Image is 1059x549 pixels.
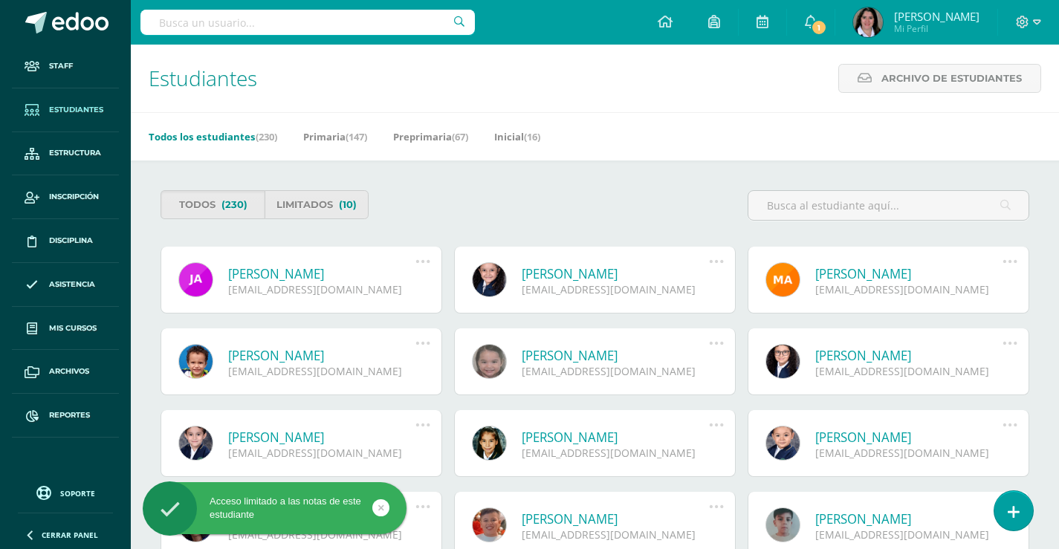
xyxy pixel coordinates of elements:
[12,219,119,263] a: Disciplina
[228,282,415,296] div: [EMAIL_ADDRESS][DOMAIN_NAME]
[894,9,979,24] span: [PERSON_NAME]
[265,190,369,219] a: Limitados(10)
[140,10,475,35] input: Busca un usuario...
[49,104,103,116] span: Estudiantes
[49,147,101,159] span: Estructura
[12,88,119,132] a: Estudiantes
[524,130,540,143] span: (16)
[522,510,709,527] a: [PERSON_NAME]
[49,235,93,247] span: Disciplina
[522,265,709,282] a: [PERSON_NAME]
[894,22,979,35] span: Mi Perfil
[522,364,709,378] div: [EMAIL_ADDRESS][DOMAIN_NAME]
[42,530,98,540] span: Cerrar panel
[18,482,113,502] a: Soporte
[161,190,265,219] a: Todos(230)
[853,7,883,37] img: dbaff9155df2cbddabe12780bec20cac.png
[815,527,1003,542] div: [EMAIL_ADDRESS][DOMAIN_NAME]
[12,394,119,438] a: Reportes
[228,265,415,282] a: [PERSON_NAME]
[393,125,468,149] a: Preprimaria(67)
[12,307,119,351] a: Mis cursos
[748,191,1029,220] input: Busca al estudiante aquí...
[815,429,1003,446] a: [PERSON_NAME]
[815,446,1003,460] div: [EMAIL_ADDRESS][DOMAIN_NAME]
[811,19,827,36] span: 1
[49,366,89,377] span: Archivos
[60,488,95,498] span: Soporte
[522,347,709,364] a: [PERSON_NAME]
[149,64,257,92] span: Estudiantes
[228,429,415,446] a: [PERSON_NAME]
[815,510,1003,527] a: [PERSON_NAME]
[522,446,709,460] div: [EMAIL_ADDRESS][DOMAIN_NAME]
[49,322,97,334] span: Mis cursos
[12,263,119,307] a: Asistencia
[228,347,415,364] a: [PERSON_NAME]
[452,130,468,143] span: (67)
[522,527,709,542] div: [EMAIL_ADDRESS][DOMAIN_NAME]
[346,130,367,143] span: (147)
[256,130,277,143] span: (230)
[143,495,407,522] div: Acceso limitado a las notas de este estudiante
[838,64,1041,93] a: Archivo de Estudiantes
[815,282,1003,296] div: [EMAIL_ADDRESS][DOMAIN_NAME]
[522,282,709,296] div: [EMAIL_ADDRESS][DOMAIN_NAME]
[12,45,119,88] a: Staff
[49,279,95,290] span: Asistencia
[303,125,367,149] a: Primaria(147)
[49,409,90,421] span: Reportes
[221,191,247,218] span: (230)
[339,191,357,218] span: (10)
[228,364,415,378] div: [EMAIL_ADDRESS][DOMAIN_NAME]
[12,175,119,219] a: Inscripción
[12,132,119,176] a: Estructura
[522,429,709,446] a: [PERSON_NAME]
[815,265,1003,282] a: [PERSON_NAME]
[149,125,277,149] a: Todos los estudiantes(230)
[228,446,415,460] div: [EMAIL_ADDRESS][DOMAIN_NAME]
[49,60,73,72] span: Staff
[12,350,119,394] a: Archivos
[815,347,1003,364] a: [PERSON_NAME]
[881,65,1022,92] span: Archivo de Estudiantes
[494,125,540,149] a: Inicial(16)
[815,364,1003,378] div: [EMAIL_ADDRESS][DOMAIN_NAME]
[49,191,99,203] span: Inscripción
